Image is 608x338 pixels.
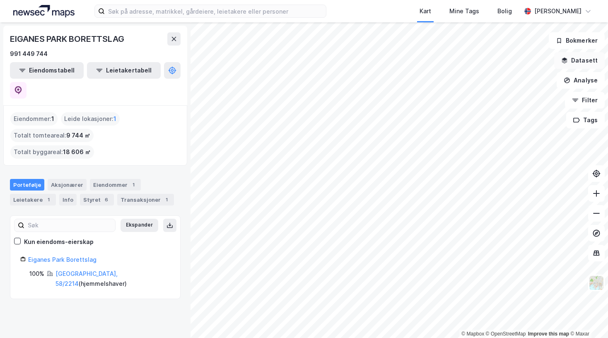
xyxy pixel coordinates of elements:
div: Kart [420,6,431,16]
img: logo.a4113a55bc3d86da70a041830d287a7e.svg [13,5,75,17]
button: Eiendomstabell [10,62,84,79]
div: Bolig [497,6,512,16]
a: Improve this map [528,331,569,337]
div: 100% [29,269,44,279]
iframe: Chat Widget [567,298,608,338]
a: [GEOGRAPHIC_DATA], 58/2214 [55,270,118,287]
span: 18 606 ㎡ [63,147,91,157]
div: Totalt byggareal : [10,145,94,159]
div: Eiendommer [90,179,141,191]
div: EIGANES PARK BORETTSLAG [10,32,125,46]
a: Mapbox [461,331,484,337]
input: Søk [24,219,115,232]
button: Bokmerker [549,32,605,49]
div: Transaksjoner [117,194,174,205]
button: Analyse [557,72,605,89]
div: 6 [102,196,111,204]
img: Z [589,275,604,291]
button: Leietakertabell [87,62,161,79]
div: Mine Tags [449,6,479,16]
a: Eiganes Park Borettslag [28,256,97,263]
div: Aksjonærer [48,179,87,191]
a: OpenStreetMap [486,331,526,337]
div: 991 449 744 [10,49,48,59]
button: Datasett [554,52,605,69]
div: 1 [44,196,53,204]
div: Leide lokasjoner : [61,112,120,126]
div: Eiendommer : [10,112,58,126]
button: Filter [565,92,605,109]
span: 9 744 ㎡ [66,130,90,140]
div: 1 [162,196,171,204]
div: Leietakere [10,194,56,205]
div: [PERSON_NAME] [534,6,581,16]
div: Kun eiendoms-eierskap [24,237,94,247]
div: Totalt tomteareal : [10,129,94,142]
button: Tags [566,112,605,128]
div: 1 [129,181,138,189]
button: Ekspander [121,219,158,232]
span: 1 [51,114,54,124]
div: Styret [80,194,114,205]
input: Søk på adresse, matrikkel, gårdeiere, leietakere eller personer [105,5,326,17]
div: Info [59,194,77,205]
span: 1 [113,114,116,124]
div: ( hjemmelshaver ) [55,269,170,289]
div: Portefølje [10,179,44,191]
